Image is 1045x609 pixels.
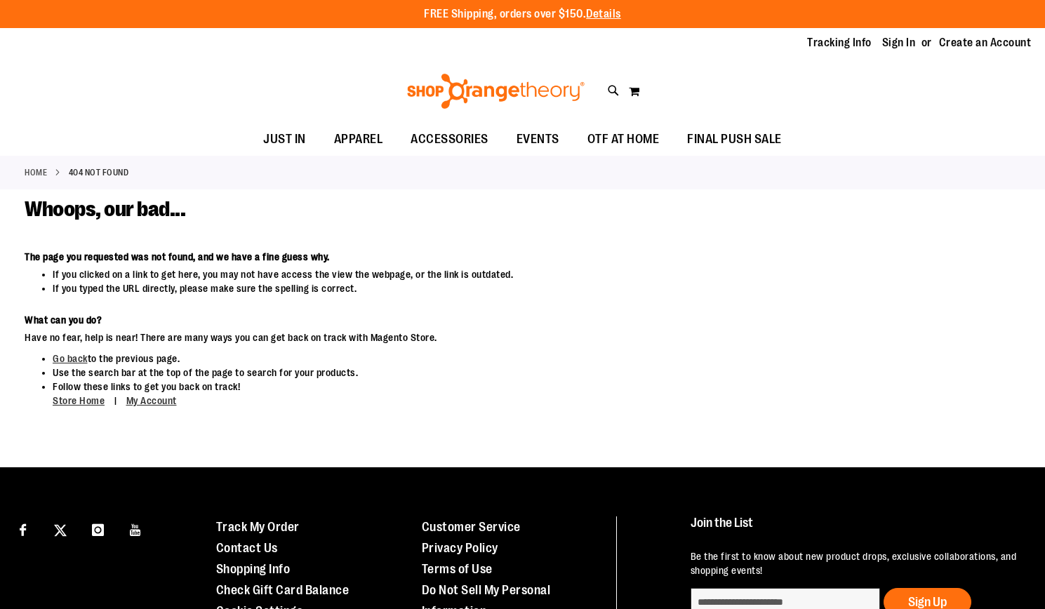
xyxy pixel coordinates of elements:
a: OTF AT HOME [573,123,674,156]
a: FINAL PUSH SALE [673,123,796,156]
dt: What can you do? [25,313,813,327]
a: My Account [126,395,177,406]
a: EVENTS [502,123,573,156]
a: Visit our Instagram page [86,516,110,541]
img: Twitter [54,524,67,537]
a: Visit our X page [48,516,73,541]
a: Details [586,8,621,20]
a: Visit our Facebook page [11,516,35,541]
h4: Join the List [691,516,1018,542]
span: APPAREL [334,123,383,155]
span: JUST IN [263,123,306,155]
a: Contact Us [216,541,278,555]
a: Sign In [882,35,916,51]
a: Create an Account [939,35,1032,51]
a: APPAREL [320,123,397,156]
li: to the previous page. [53,352,813,366]
span: Sign Up [908,595,947,609]
a: Go back [53,353,88,364]
p: Be the first to know about new product drops, exclusive collaborations, and shopping events! [691,549,1018,577]
span: EVENTS [517,123,559,155]
a: Track My Order [216,520,300,534]
span: | [107,389,124,413]
a: Terms of Use [422,562,493,576]
span: ACCESSORIES [411,123,488,155]
a: Check Gift Card Balance [216,583,350,597]
li: Follow these links to get you back on track! [53,380,813,408]
span: Whoops, our bad... [25,197,185,221]
span: OTF AT HOME [587,123,660,155]
p: FREE Shipping, orders over $150. [424,6,621,22]
a: Visit our Youtube page [124,516,148,541]
a: Home [25,166,47,179]
a: JUST IN [249,123,320,156]
li: If you typed the URL directly, please make sure the spelling is correct. [53,281,813,295]
a: Store Home [53,395,105,406]
a: Shopping Info [216,562,291,576]
a: Privacy Policy [422,541,498,555]
a: Customer Service [422,520,521,534]
li: Use the search bar at the top of the page to search for your products. [53,366,813,380]
strong: 404 Not Found [69,166,129,179]
dt: The page you requested was not found, and we have a fine guess why. [25,250,813,264]
a: Tracking Info [807,35,872,51]
a: ACCESSORIES [397,123,502,156]
dd: Have no fear, help is near! There are many ways you can get back on track with Magento Store. [25,330,813,344]
li: If you clicked on a link to get here, you may not have access the view the webpage, or the link i... [53,267,813,281]
img: Shop Orangetheory [405,74,587,109]
span: FINAL PUSH SALE [687,123,782,155]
